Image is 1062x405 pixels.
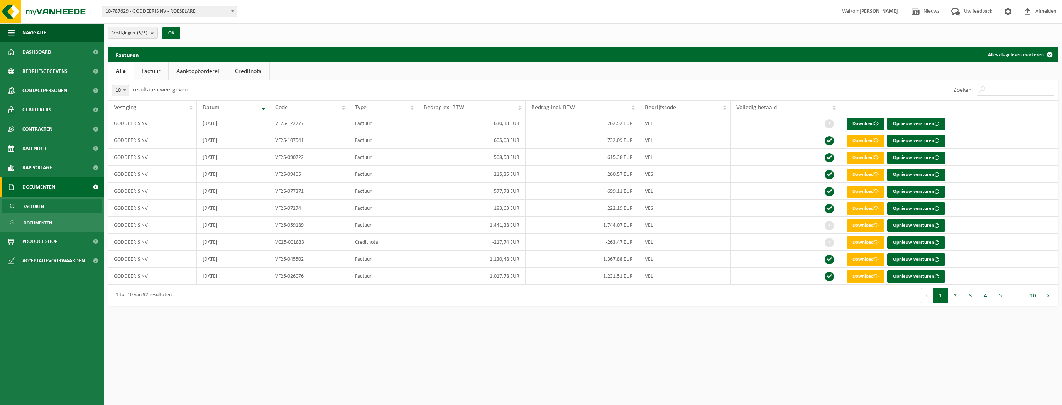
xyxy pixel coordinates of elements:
td: 577,78 EUR [418,183,526,200]
td: GODDEERIS NV [108,251,197,268]
td: GODDEERIS NV [108,166,197,183]
td: 1.367,88 EUR [526,251,639,268]
button: Opnieuw versturen [887,169,945,181]
a: Download [847,118,884,130]
td: 699,11 EUR [526,183,639,200]
span: 10-787629 - GODDEERIS NV - ROESELARE [102,6,237,17]
td: 222,19 EUR [526,200,639,217]
td: [DATE] [197,234,269,251]
td: VF25-07274 [269,200,350,217]
td: Factuur [349,200,418,217]
a: Download [847,270,884,283]
span: Vestigingen [112,27,147,39]
span: Kalender [22,139,46,158]
button: Opnieuw versturen [887,152,945,164]
span: Volledig betaald [736,105,777,111]
span: Datum [203,105,220,111]
strong: [PERSON_NAME] [859,8,898,14]
td: GODDEERIS NV [108,217,197,234]
td: 630,18 EUR [418,115,526,132]
button: 4 [978,288,993,303]
button: 1 [933,288,948,303]
button: Opnieuw versturen [887,202,945,215]
td: 732,09 EUR [526,132,639,149]
td: Factuur [349,251,418,268]
td: VES [639,200,731,217]
td: VF25-077371 [269,183,350,200]
td: Factuur [349,115,418,132]
iframe: chat widget [4,388,129,405]
button: OK [162,27,180,39]
span: Bedrag incl. BTW [531,105,575,111]
td: VEL [639,183,731,200]
label: resultaten weergeven [133,87,188,93]
td: VEL [639,149,731,166]
a: Download [847,152,884,164]
td: 183,63 EUR [418,200,526,217]
button: Opnieuw versturen [887,135,945,147]
button: Opnieuw versturen [887,270,945,283]
a: Download [847,186,884,198]
count: (3/3) [137,30,147,35]
button: 3 [963,288,978,303]
td: VF25-09405 [269,166,350,183]
span: 10 [112,85,129,96]
a: Download [847,236,884,249]
span: Rapportage [22,158,52,177]
td: [DATE] [197,251,269,268]
a: Download [847,253,884,266]
a: Factuur [134,62,168,80]
a: Download [847,135,884,147]
td: VF25-122777 [269,115,350,132]
td: VEL [639,268,731,285]
td: [DATE] [197,149,269,166]
span: Contactpersonen [22,81,67,100]
td: [DATE] [197,166,269,183]
button: Next [1042,288,1054,303]
td: [DATE] [197,115,269,132]
td: GODDEERIS NV [108,183,197,200]
td: 1.744,07 EUR [526,217,639,234]
a: Aankoopborderel [169,62,227,80]
td: 1.231,51 EUR [526,268,639,285]
button: Opnieuw versturen [887,236,945,249]
td: VF25-107541 [269,132,350,149]
td: Factuur [349,268,418,285]
span: 10 [112,85,129,96]
td: VEL [639,234,731,251]
td: [DATE] [197,200,269,217]
span: Contracten [22,120,52,139]
a: Download [847,219,884,232]
label: Zoeken: [954,87,973,93]
td: -217,74 EUR [418,234,526,251]
td: Factuur [349,166,418,183]
button: Opnieuw versturen [887,253,945,266]
a: Creditnota [227,62,269,80]
span: Bedrijfsgegevens [22,62,68,81]
button: Opnieuw versturen [887,186,945,198]
span: Facturen [24,199,44,214]
button: Opnieuw versturen [887,219,945,232]
span: Dashboard [22,42,51,62]
td: [DATE] [197,217,269,234]
span: Acceptatievoorwaarden [22,251,85,270]
td: Creditnota [349,234,418,251]
span: … [1008,288,1024,303]
button: 10 [1024,288,1042,303]
td: 762,52 EUR [526,115,639,132]
button: Opnieuw versturen [887,118,945,130]
td: GODDEERIS NV [108,149,197,166]
span: Vestiging [114,105,137,111]
td: VF25-059189 [269,217,350,234]
span: Navigatie [22,23,46,42]
td: 508,58 EUR [418,149,526,166]
a: Download [847,169,884,181]
td: 1.130,48 EUR [418,251,526,268]
td: VEL [639,217,731,234]
div: 1 tot 10 van 92 resultaten [112,289,172,302]
td: GODDEERIS NV [108,132,197,149]
td: VF25-090722 [269,149,350,166]
td: 615,38 EUR [526,149,639,166]
td: [DATE] [197,183,269,200]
